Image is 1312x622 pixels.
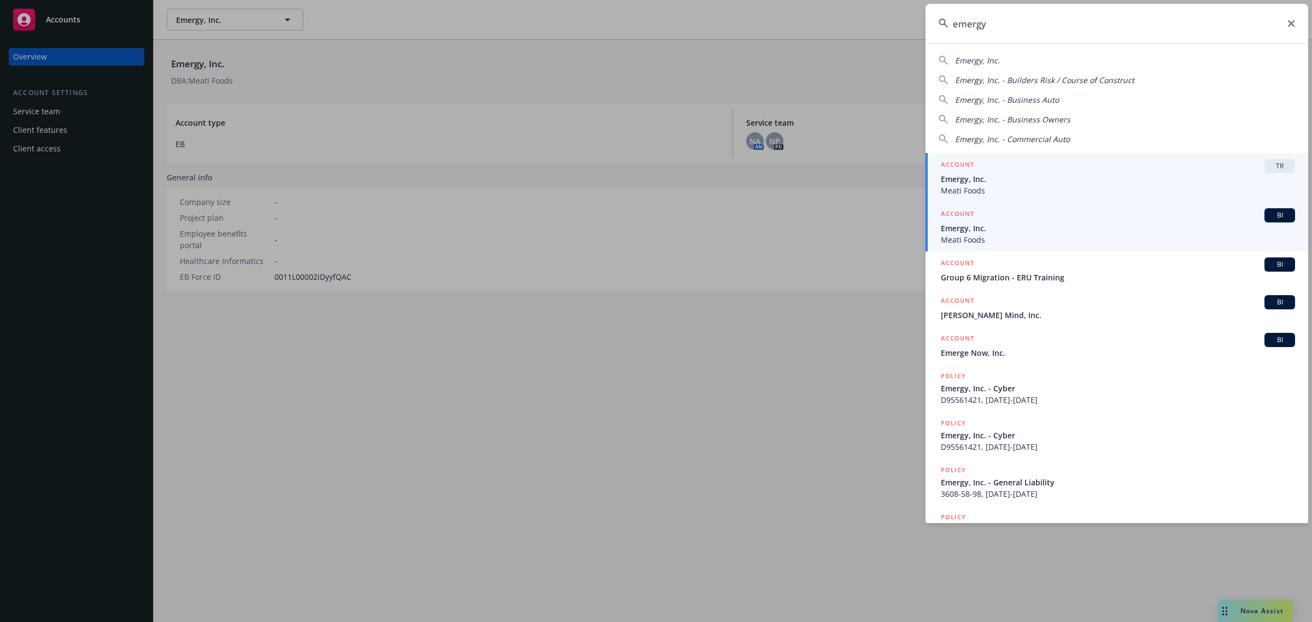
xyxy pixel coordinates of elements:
[941,185,1295,196] span: Meati Foods
[941,309,1295,321] span: [PERSON_NAME] Mind, Inc.
[926,506,1308,553] a: POLICY
[1269,297,1291,307] span: BI
[926,365,1308,412] a: POLICYEmergy, Inc. - CyberD95561421, [DATE]-[DATE]
[941,159,974,172] h5: ACCOUNT
[1269,335,1291,345] span: BI
[941,512,966,523] h5: POLICY
[1269,260,1291,269] span: BI
[955,114,1070,125] span: Emergy, Inc. - Business Owners
[941,257,974,271] h5: ACCOUNT
[926,4,1308,43] input: Search...
[955,55,1000,66] span: Emergy, Inc.
[955,75,1134,85] span: Emergy, Inc. - Builders Risk / Course of Construct
[941,208,974,221] h5: ACCOUNT
[941,441,1295,453] span: D95561421, [DATE]-[DATE]
[1269,210,1291,220] span: BI
[941,333,974,346] h5: ACCOUNT
[926,202,1308,251] a: ACCOUNTBIEmergy, Inc.Meati Foods
[941,371,966,382] h5: POLICY
[926,327,1308,365] a: ACCOUNTBIEmerge Now, Inc.
[941,477,1295,488] span: Emergy, Inc. - General Liability
[941,465,966,476] h5: POLICY
[926,459,1308,506] a: POLICYEmergy, Inc. - General Liability3608-58-98, [DATE]-[DATE]
[926,153,1308,202] a: ACCOUNTTREmergy, Inc.Meati Foods
[941,272,1295,283] span: Group 6 Migration - ERU Training
[926,289,1308,327] a: ACCOUNTBI[PERSON_NAME] Mind, Inc.
[941,173,1295,185] span: Emergy, Inc.
[941,394,1295,406] span: D95561421, [DATE]-[DATE]
[926,412,1308,459] a: POLICYEmergy, Inc. - CyberD95561421, [DATE]-[DATE]
[941,488,1295,500] span: 3608-58-98, [DATE]-[DATE]
[926,251,1308,289] a: ACCOUNTBIGroup 6 Migration - ERU Training
[941,222,1295,234] span: Emergy, Inc.
[941,430,1295,441] span: Emergy, Inc. - Cyber
[941,383,1295,394] span: Emergy, Inc. - Cyber
[955,134,1070,144] span: Emergy, Inc. - Commercial Auto
[941,234,1295,245] span: Meati Foods
[1269,161,1291,171] span: TR
[941,418,966,429] h5: POLICY
[941,347,1295,359] span: Emerge Now, Inc.
[941,295,974,308] h5: ACCOUNT
[955,95,1059,105] span: Emergy, Inc. - Business Auto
